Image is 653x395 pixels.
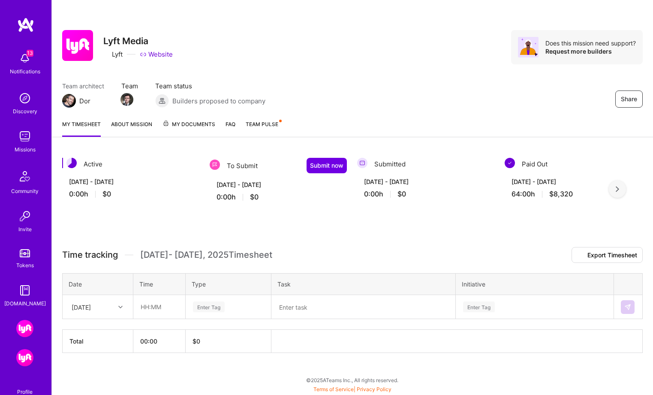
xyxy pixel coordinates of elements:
[66,158,77,168] img: Active
[20,249,30,257] img: tokens
[577,253,584,259] i: icon Download
[118,305,123,309] i: icon Chevron
[462,280,608,289] div: Initiative
[121,92,132,107] a: Team Member Avatar
[27,50,33,57] span: 13
[155,94,169,108] img: Builders proposed to company
[16,128,33,145] img: teamwork
[364,190,487,199] div: 0:00 h
[162,120,215,137] a: My Documents
[572,247,643,263] button: Export Timesheet
[69,177,193,186] div: [DATE] - [DATE]
[16,320,33,337] img: Lyft : Lyft Media
[162,120,215,129] span: My Documents
[155,81,265,90] span: Team status
[15,166,35,187] img: Community
[172,96,265,106] span: Builders proposed to company
[14,320,36,337] a: Lyft : Lyft Media
[120,93,133,106] img: Team Member Avatar
[62,120,101,137] a: My timesheet
[505,158,515,168] img: Paid Out
[313,386,354,392] a: Terms of Service
[16,90,33,107] img: discovery
[16,261,34,270] div: Tokens
[140,50,173,59] a: Website
[364,177,487,186] div: [DATE] - [DATE]
[210,160,220,170] img: To Submit
[16,349,33,366] img: Lyft: Android Business Travel Rewards & Accessibility
[549,190,573,199] span: $8,320
[615,90,643,108] button: Share
[545,47,636,55] div: Request more builders
[62,250,118,260] span: Time tracking
[72,302,91,311] div: [DATE]
[14,349,36,366] a: Lyft: Android Business Travel Rewards & Accessibility
[139,280,179,289] div: Time
[193,300,225,314] div: Enter Tag
[246,121,278,127] span: Team Pulse
[217,193,340,202] div: 0:00 h
[51,369,653,391] div: © 2025 ATeams Inc., All rights reserved.
[62,81,104,90] span: Team architect
[102,190,111,199] span: $0
[63,274,133,295] th: Date
[62,30,93,61] img: Company Logo
[505,158,642,170] div: Paid Out
[512,190,635,199] div: 64:00 h
[545,39,636,47] div: Does this mission need support?
[15,145,36,154] div: Missions
[624,304,631,311] img: Submit
[4,299,46,308] div: [DOMAIN_NAME]
[10,67,40,76] div: Notifications
[62,158,199,170] div: Active
[193,338,200,345] span: $ 0
[186,274,271,295] th: Type
[121,81,138,90] span: Team
[18,225,32,234] div: Invite
[140,250,272,260] span: [DATE] - [DATE] , 2025 Timesheet
[133,330,186,353] th: 00:00
[310,161,343,170] span: Submit now
[94,97,101,104] i: icon Mail
[512,177,635,186] div: [DATE] - [DATE]
[246,120,281,137] a: Team Pulse
[357,158,494,170] div: Submitted
[307,158,347,173] button: Submit now
[13,107,37,116] div: Discovery
[11,187,39,196] div: Community
[16,50,33,67] img: bell
[16,282,33,299] img: guide book
[357,386,391,392] a: Privacy Policy
[226,120,235,137] a: FAQ
[210,158,347,173] div: To Submit
[103,51,110,58] i: icon CompanyGray
[397,190,406,199] span: $0
[621,95,637,103] span: Share
[616,186,619,192] img: right
[134,295,185,318] input: HH:MM
[79,96,90,106] div: Dor
[17,17,34,33] img: logo
[250,193,259,202] span: $0
[357,158,367,168] img: Submitted
[217,180,340,189] div: [DATE] - [DATE]
[69,190,193,199] div: 0:00 h
[16,208,33,225] img: Invite
[62,94,76,108] img: Team Architect
[111,120,152,137] a: About Mission
[313,386,391,392] span: |
[271,274,456,295] th: Task
[518,37,539,57] img: Avatar
[103,50,123,59] div: Lyft
[463,300,495,314] div: Enter Tag
[103,36,173,46] h3: Lyft Media
[63,330,133,353] th: Total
